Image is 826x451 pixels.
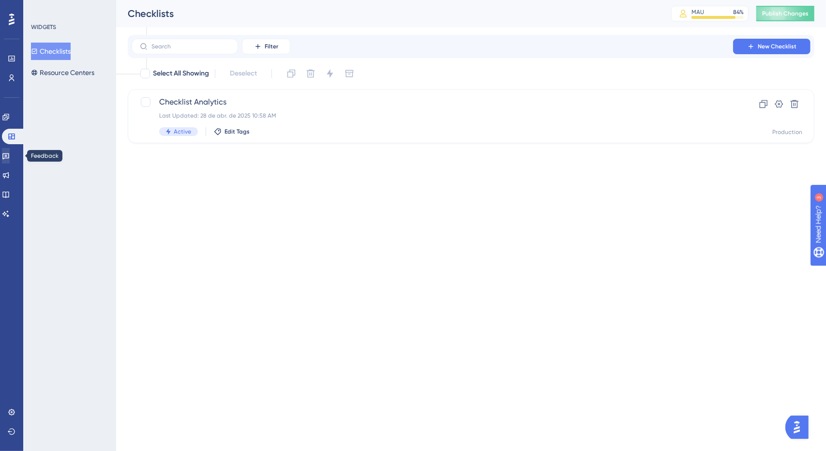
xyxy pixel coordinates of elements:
button: Filter [242,39,290,54]
button: Publish Changes [756,6,814,21]
div: Checklists [128,7,647,20]
button: Checklists [31,43,71,60]
button: New Checklist [733,39,811,54]
div: Last Updated: 28 de abr. de 2025 10:58 AM [159,112,706,120]
button: Deselect [221,65,266,82]
span: Publish Changes [762,10,809,17]
span: Active [174,128,191,135]
iframe: UserGuiding AI Assistant Launcher [785,413,814,442]
span: Checklist Analytics [159,96,706,108]
div: MAU [691,8,704,16]
span: Deselect [230,68,257,79]
input: Search [151,43,230,50]
button: Resource Centers [31,64,94,81]
span: Select All Showing [153,68,209,79]
span: Edit Tags [225,128,250,135]
div: Production [772,128,802,136]
span: New Checklist [758,43,796,50]
div: WIDGETS [31,23,56,31]
button: Edit Tags [214,128,250,135]
span: Need Help? [23,2,60,14]
div: 3 [67,5,70,13]
div: 84 % [733,8,744,16]
span: Filter [265,43,278,50]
